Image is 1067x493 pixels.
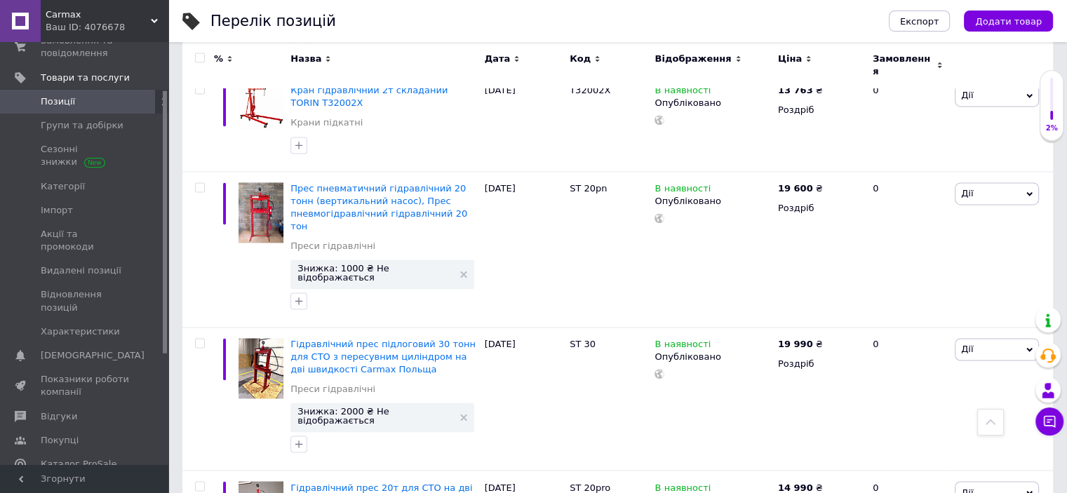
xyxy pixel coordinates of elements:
span: Замовлення [873,53,933,78]
div: Опубліковано [655,195,770,208]
span: Знижка: 1000 ₴ Не відображається [297,264,452,282]
span: T32002X [570,85,610,95]
span: Додати товар [975,16,1042,27]
span: Імпорт [41,204,73,217]
span: ST 30 [570,339,596,349]
span: Покупці [41,434,79,447]
span: Сезонні знижки [41,143,130,168]
span: Дії [961,188,973,198]
span: Дії [961,90,973,100]
span: Відгуки [41,410,77,423]
span: Видалені позиції [41,264,121,277]
a: Преси гідравлічні [290,240,375,252]
span: Дата [485,53,511,65]
span: Експорт [900,16,939,27]
b: 19 600 [778,183,813,194]
a: Крани підкатні [290,116,363,129]
div: 2% [1040,123,1063,133]
span: ST 20pn [570,183,607,194]
img: Пресс пневматический гидравлический 20 тонн (вертикальный насос), Пресс пневмогидравлический гидр... [239,182,283,243]
span: Знижка: 2000 ₴ Не відображається [297,407,452,425]
span: Групи та добірки [41,119,123,132]
a: Преси гідравлічні [290,383,375,396]
span: В наявності [655,183,711,198]
div: [DATE] [481,327,566,470]
span: ST 20pro [570,482,610,492]
b: 13 763 [778,85,813,95]
span: Товари та послуги [41,72,130,84]
div: Роздріб [778,358,861,370]
div: Перелік позицій [210,14,336,29]
span: В наявності [655,339,711,353]
button: Додати товар [964,11,1053,32]
div: [DATE] [481,171,566,327]
div: 0 [864,73,951,171]
span: Назва [290,53,321,65]
span: Ціна [778,53,802,65]
div: Опубліковано [655,351,770,363]
div: Опубліковано [655,97,770,109]
span: [DEMOGRAPHIC_DATA] [41,349,145,362]
div: Роздріб [778,202,861,215]
span: Замовлення та повідомлення [41,34,130,60]
span: % [214,53,223,65]
div: Роздріб [778,104,861,116]
b: 14 990 [778,482,813,492]
img: Гидравлический напольный пресс 30 тонн для СТО с передвижным цилиндром на две скорости Carmax Польша [239,338,283,398]
div: ₴ [778,84,823,97]
span: Відображення [655,53,731,65]
a: Прес пневматичний гідравлічний 20 тонн (вертикальний насос), Прес пневмогідравлічний гідравлічний... [290,183,467,232]
div: [DATE] [481,73,566,171]
span: Позиції [41,95,75,108]
div: Ваш ID: 4076678 [46,21,168,34]
div: ₴ [778,182,823,195]
b: 19 990 [778,339,813,349]
button: Чат з покупцем [1035,407,1063,435]
button: Експорт [889,11,951,32]
span: Carmax [46,8,151,21]
span: Відновлення позицій [41,288,130,313]
span: Акції та промокоди [41,228,130,253]
span: Код [570,53,591,65]
img: Кран гідравлічний 2 т складаний TORIN T32002X [239,84,283,128]
div: 0 [864,171,951,327]
span: Категорії [41,180,85,193]
div: ₴ [778,338,823,351]
span: Показники роботи компанії [41,373,130,398]
span: В наявності [655,85,711,100]
a: Гідравлічний прес підлоговий 30 тонн для СТО з пересувним циліндром на дві швидкості Carmax Польща [290,339,476,374]
span: Дії [961,344,973,354]
span: Характеристики [41,325,120,338]
div: 0 [864,327,951,470]
span: Каталог ProSale [41,458,116,471]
